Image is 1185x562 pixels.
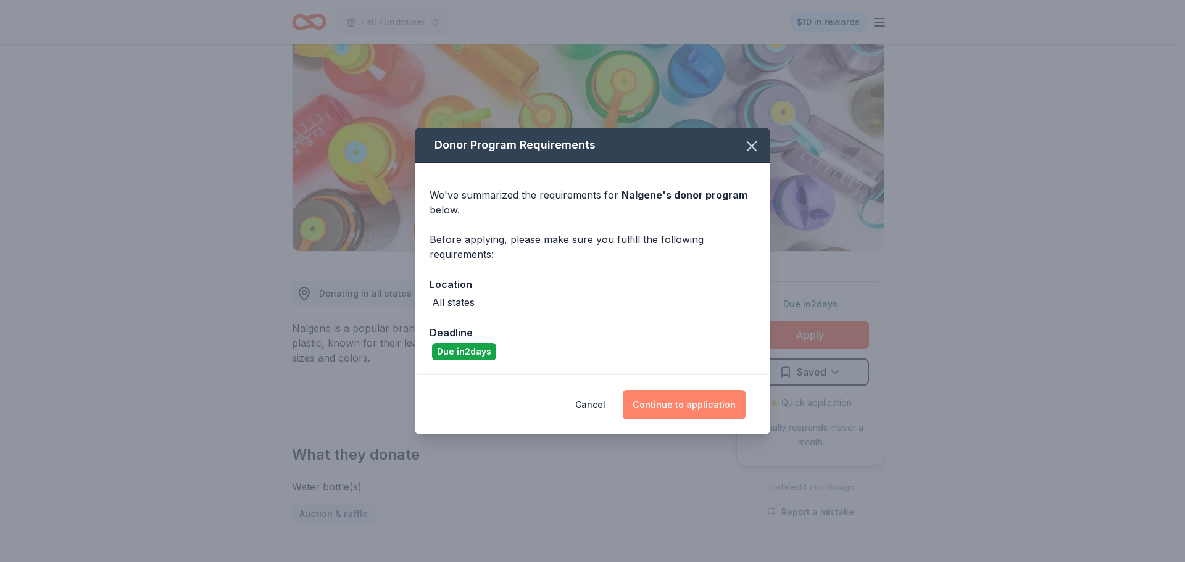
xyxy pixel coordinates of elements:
div: All states [432,295,475,310]
span: Nalgene 's donor program [622,189,747,201]
div: Deadline [430,324,755,341]
div: We've summarized the requirements for below. [430,188,755,217]
button: Cancel [575,390,605,419]
button: Continue to application [623,390,746,419]
div: Donor Program Requirements [415,128,770,163]
div: Location [430,276,755,292]
div: Before applying, please make sure you fulfill the following requirements: [430,232,755,262]
div: Due in 2 days [432,343,496,360]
